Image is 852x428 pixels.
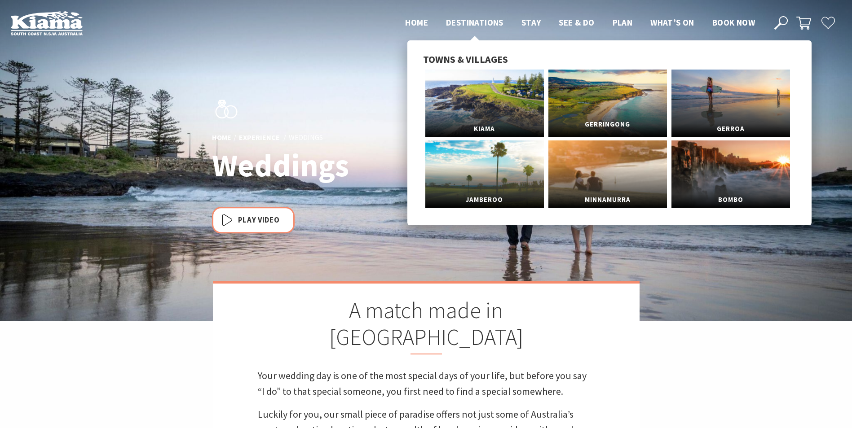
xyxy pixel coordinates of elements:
[239,133,280,143] a: Experience
[521,17,541,28] span: Stay
[258,297,595,354] h2: A match made in [GEOGRAPHIC_DATA]
[712,17,755,28] span: Book now
[613,17,633,28] span: Plan
[212,133,231,143] a: Home
[671,121,790,137] span: Gerroa
[446,17,503,28] span: Destinations
[650,17,694,28] span: What’s On
[423,53,508,66] span: Towns & Villages
[405,17,428,28] span: Home
[425,192,544,208] span: Jamberoo
[559,17,594,28] span: See & Do
[425,121,544,137] span: Kiama
[258,368,595,399] p: Your wedding day is one of the most special days of your life, but before you say “I do” to that ...
[289,132,323,144] li: Weddings
[212,207,295,233] button: Play Video
[548,192,667,208] span: Minnamurra
[212,148,466,183] h1: Weddings
[671,192,790,208] span: Bombo
[548,116,667,133] span: Gerringong
[11,11,83,35] img: Kiama Logo
[396,16,764,31] nav: Main Menu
